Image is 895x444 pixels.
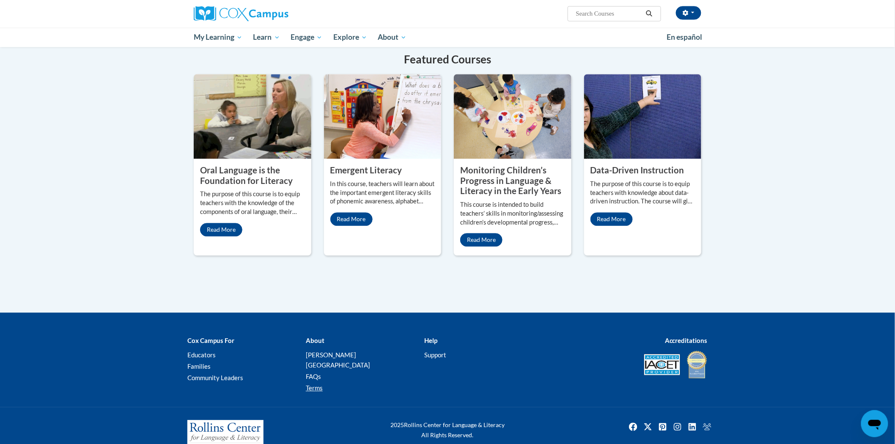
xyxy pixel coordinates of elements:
a: Families [187,363,211,370]
a: Read More [330,213,373,226]
img: Facebook group icon [700,420,714,434]
a: [PERSON_NAME][GEOGRAPHIC_DATA] [306,351,370,369]
img: Accredited IACET® Provider [644,354,680,375]
img: Emergent Literacy [324,74,442,159]
b: Cox Campus For [187,337,234,345]
p: The purpose of this course is to equip teachers with the knowledge of the components of oral lang... [200,190,305,217]
a: En español [661,29,708,47]
button: Search [643,9,656,19]
property: Emergent Literacy [330,165,402,175]
img: IDA® Accredited [686,350,708,380]
img: Monitoring Children’s Progress in Language & Literacy in the Early Years [454,74,571,159]
p: The purpose of this course is to equip teachers with knowledge about data-driven instruction. The... [590,180,695,207]
a: Educators [187,351,216,359]
b: Accreditations [665,337,708,345]
img: Cox Campus [194,6,288,22]
a: Linkedin [686,420,699,434]
a: Explore [328,28,373,47]
a: Cox Campus [194,6,354,22]
span: 2025 [390,422,404,429]
input: Search Courses [575,9,643,19]
a: Learn [248,28,286,47]
a: Engage [285,28,328,47]
a: My Learning [188,28,248,47]
button: Account Settings [676,6,701,20]
a: Facebook Group [700,420,714,434]
property: Data-Driven Instruction [590,165,684,175]
property: Oral Language is the Foundation for Literacy [200,165,293,186]
img: Twitter icon [641,420,655,434]
span: My Learning [194,33,242,43]
span: About [378,33,406,43]
iframe: Button to launch messaging window [861,410,888,437]
span: En español [667,33,702,42]
img: Facebook icon [626,420,640,434]
a: Pinterest [656,420,670,434]
img: Oral Language is the Foundation for Literacy [194,74,311,159]
span: Engage [291,33,322,43]
a: Read More [460,233,502,247]
a: Twitter [641,420,655,434]
p: In this course, teachers will learn about the important emergent literacy skills of phonemic awar... [330,180,435,207]
div: Rollins Center for Language & Literacy All Rights Reserved. [359,420,536,441]
a: Facebook [626,420,640,434]
a: Read More [590,213,633,226]
b: Help [424,337,437,345]
property: Monitoring Children’s Progress in Language & Literacy in the Early Years [460,165,561,196]
span: Explore [333,33,367,43]
img: Data-Driven Instruction [584,74,702,159]
a: Community Leaders [187,374,243,382]
img: LinkedIn icon [686,420,699,434]
img: Pinterest icon [656,420,670,434]
a: About [373,28,412,47]
a: Support [424,351,446,359]
p: This course is intended to build teachers’ skills in monitoring/assessing children’s developmenta... [460,201,565,227]
b: About [306,337,324,345]
span: Learn [253,33,280,43]
a: FAQs [306,373,321,381]
h4: Featured Courses [194,52,701,68]
a: Instagram [671,420,684,434]
a: Read More [200,223,242,237]
div: Main menu [181,28,714,47]
a: Terms [306,384,323,392]
img: Instagram icon [671,420,684,434]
